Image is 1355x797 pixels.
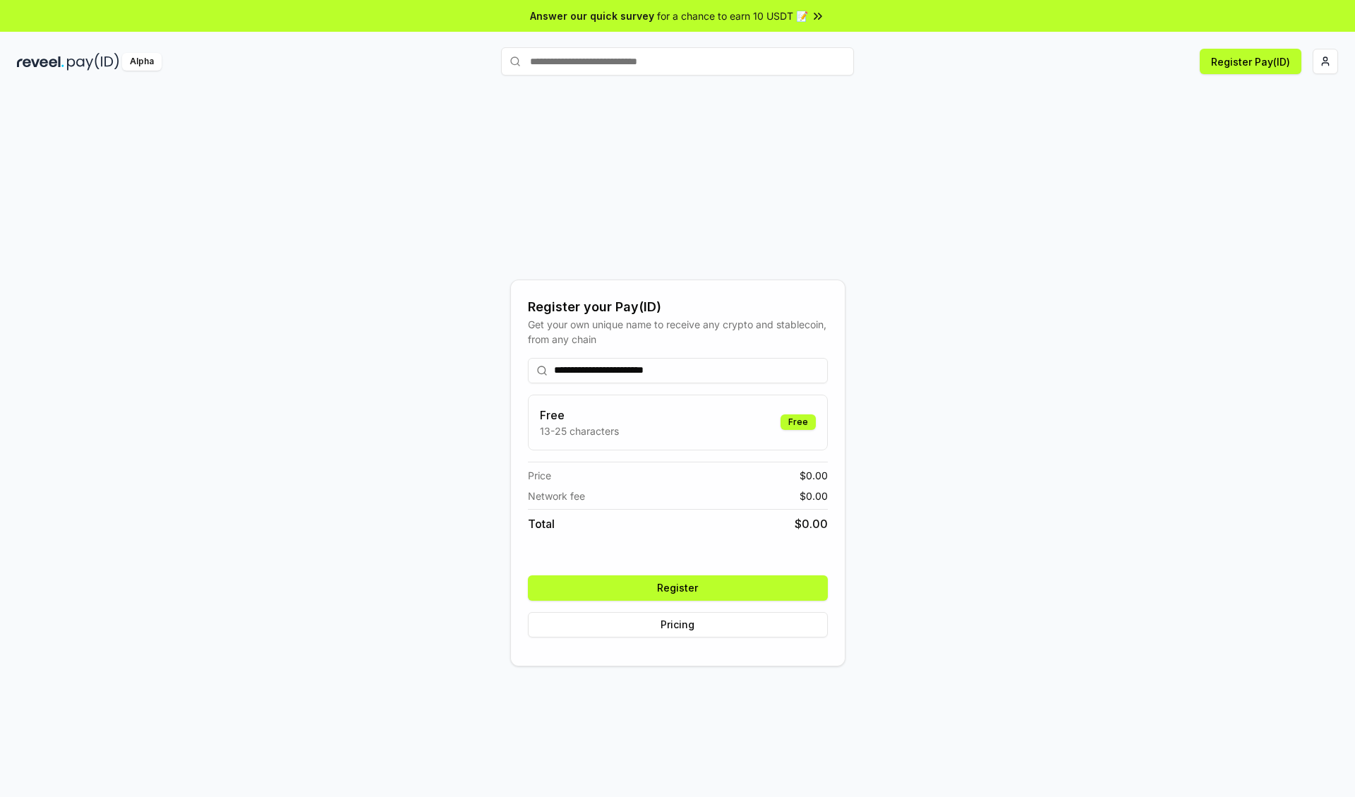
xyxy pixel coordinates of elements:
[540,407,619,424] h3: Free
[528,297,828,317] div: Register your Pay(ID)
[657,8,808,23] span: for a chance to earn 10 USDT 📝
[67,53,119,71] img: pay_id
[781,414,816,430] div: Free
[122,53,162,71] div: Alpha
[800,468,828,483] span: $ 0.00
[795,515,828,532] span: $ 0.00
[17,53,64,71] img: reveel_dark
[800,489,828,503] span: $ 0.00
[528,575,828,601] button: Register
[528,515,555,532] span: Total
[1200,49,1301,74] button: Register Pay(ID)
[528,612,828,637] button: Pricing
[540,424,619,438] p: 13-25 characters
[528,489,585,503] span: Network fee
[528,468,551,483] span: Price
[530,8,654,23] span: Answer our quick survey
[528,317,828,347] div: Get your own unique name to receive any crypto and stablecoin, from any chain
